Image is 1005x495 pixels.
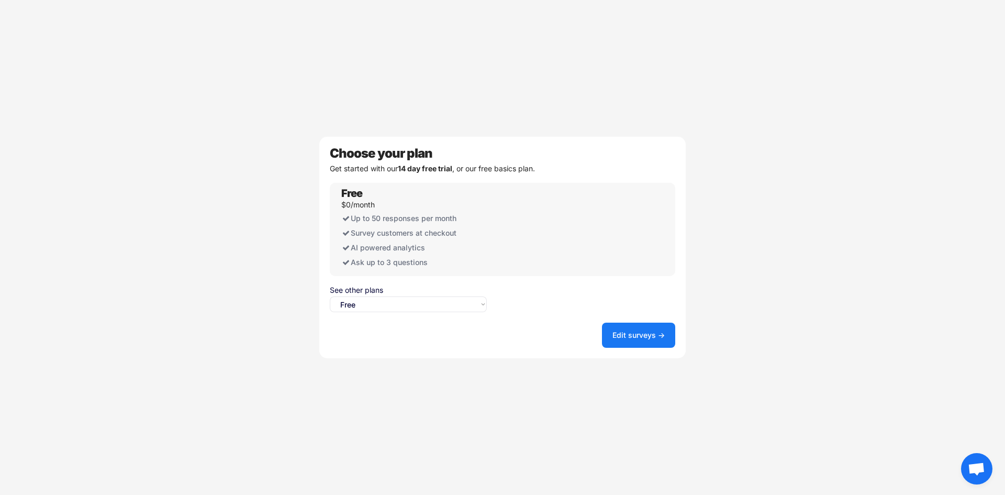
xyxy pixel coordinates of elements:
[602,323,675,348] button: Edit surveys →
[341,240,486,255] div: AI powered analytics
[341,211,486,226] div: Up to 50 responses per month
[961,453,992,485] div: Open chat
[330,165,675,172] div: Get started with our , or our free basics plan.
[341,255,486,270] div: Ask up to 3 questions
[330,147,675,160] div: Choose your plan
[398,164,452,173] strong: 14 day free trial
[341,226,486,240] div: Survey customers at checkout
[341,201,375,208] div: $0/month
[330,287,487,294] div: See other plans
[341,188,362,199] div: Free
